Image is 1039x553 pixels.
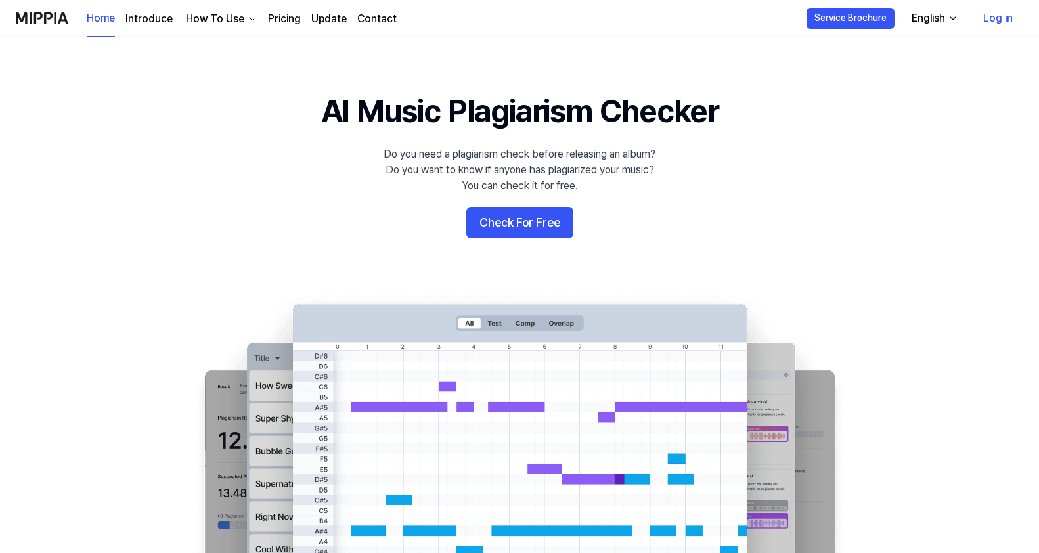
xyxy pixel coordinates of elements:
h1: AI Music Plagiarism Checker [321,89,718,133]
a: Introduce [125,11,173,27]
button: How To Use [183,11,257,27]
div: How To Use [183,11,247,27]
a: Update [311,11,347,27]
a: Pricing [268,11,301,27]
a: Contact [357,11,397,27]
a: Home [87,1,115,37]
button: Service Brochure [807,8,895,29]
div: English [909,11,948,26]
div: Do you need a plagiarism check before releasing an album? Do you want to know if anyone has plagi... [384,146,655,194]
button: Check For Free [466,207,573,238]
button: English [901,5,966,32]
